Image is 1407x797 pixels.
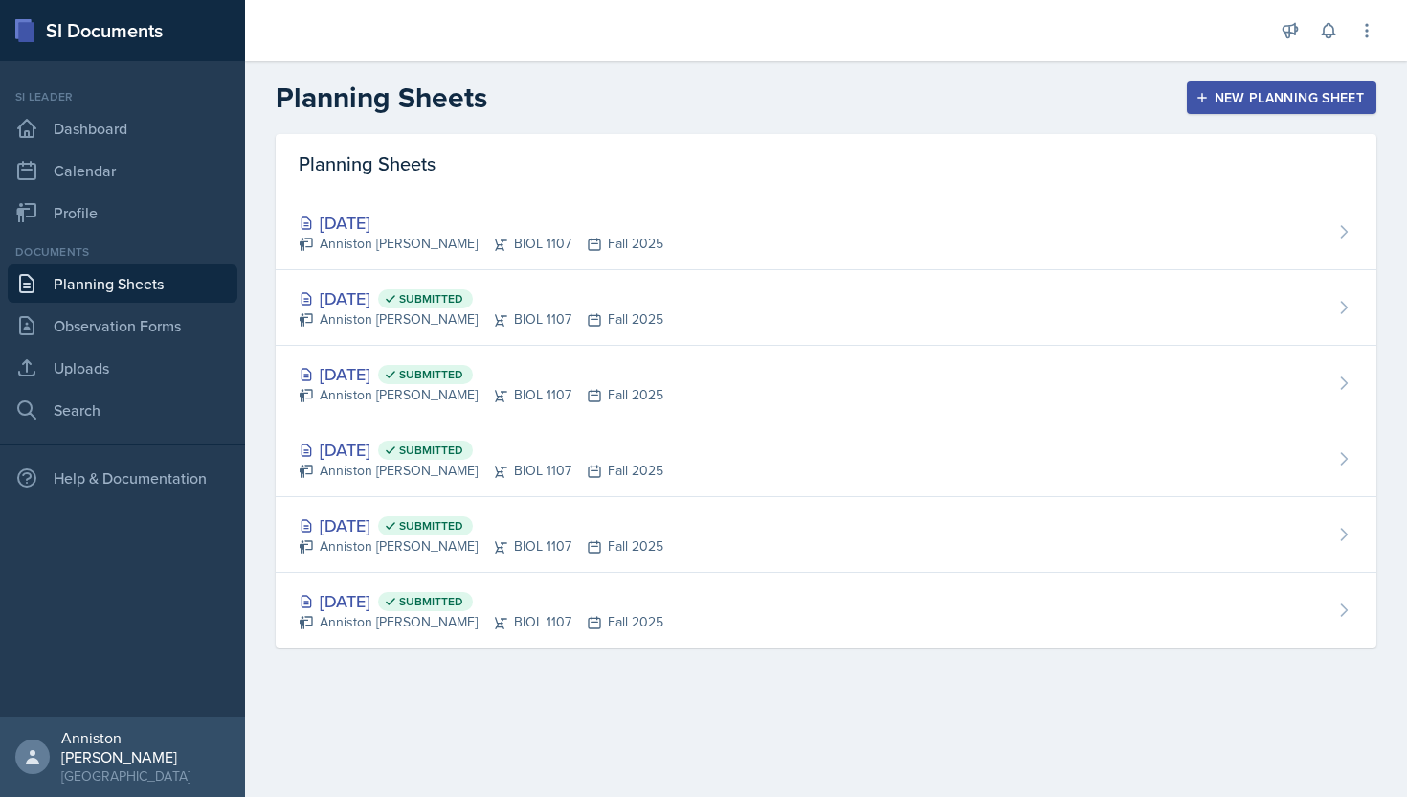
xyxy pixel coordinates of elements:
div: Documents [8,243,237,261]
span: Submitted [399,518,463,534]
a: [DATE] Anniston [PERSON_NAME]BIOL 1107Fall 2025 [276,194,1376,270]
div: Anniston [PERSON_NAME] BIOL 1107 Fall 2025 [299,536,663,557]
button: New Planning Sheet [1187,81,1376,114]
div: Help & Documentation [8,459,237,497]
div: Anniston [PERSON_NAME] [61,728,230,766]
div: [DATE] [299,512,663,538]
div: Planning Sheets [276,134,1376,194]
span: Submitted [399,594,463,609]
a: Planning Sheets [8,264,237,303]
div: Anniston [PERSON_NAME] BIOL 1107 Fall 2025 [299,385,663,405]
a: [DATE] Submitted Anniston [PERSON_NAME]BIOL 1107Fall 2025 [276,270,1376,346]
div: [DATE] [299,285,663,311]
div: Anniston [PERSON_NAME] BIOL 1107 Fall 2025 [299,461,663,481]
a: Dashboard [8,109,237,148]
div: [DATE] [299,210,663,236]
div: [GEOGRAPHIC_DATA] [61,766,230,786]
a: Calendar [8,151,237,190]
div: Anniston [PERSON_NAME] BIOL 1107 Fall 2025 [299,309,663,330]
a: Observation Forms [8,307,237,345]
a: [DATE] Submitted Anniston [PERSON_NAME]BIOL 1107Fall 2025 [276,497,1376,573]
a: Search [8,391,237,429]
h2: Planning Sheets [276,80,487,115]
div: Si leader [8,88,237,105]
span: Submitted [399,291,463,307]
span: Submitted [399,443,463,458]
div: Anniston [PERSON_NAME] BIOL 1107 Fall 2025 [299,234,663,254]
a: [DATE] Submitted Anniston [PERSON_NAME]BIOL 1107Fall 2025 [276,346,1376,421]
span: Submitted [399,367,463,382]
a: Profile [8,194,237,232]
div: [DATE] [299,588,663,614]
a: [DATE] Submitted Anniston [PERSON_NAME]BIOL 1107Fall 2025 [276,573,1376,648]
a: [DATE] Submitted Anniston [PERSON_NAME]BIOL 1107Fall 2025 [276,421,1376,497]
a: Uploads [8,349,237,387]
div: [DATE] [299,437,663,463]
div: New Planning Sheet [1199,90,1364,105]
div: Anniston [PERSON_NAME] BIOL 1107 Fall 2025 [299,612,663,632]
div: [DATE] [299,361,663,387]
